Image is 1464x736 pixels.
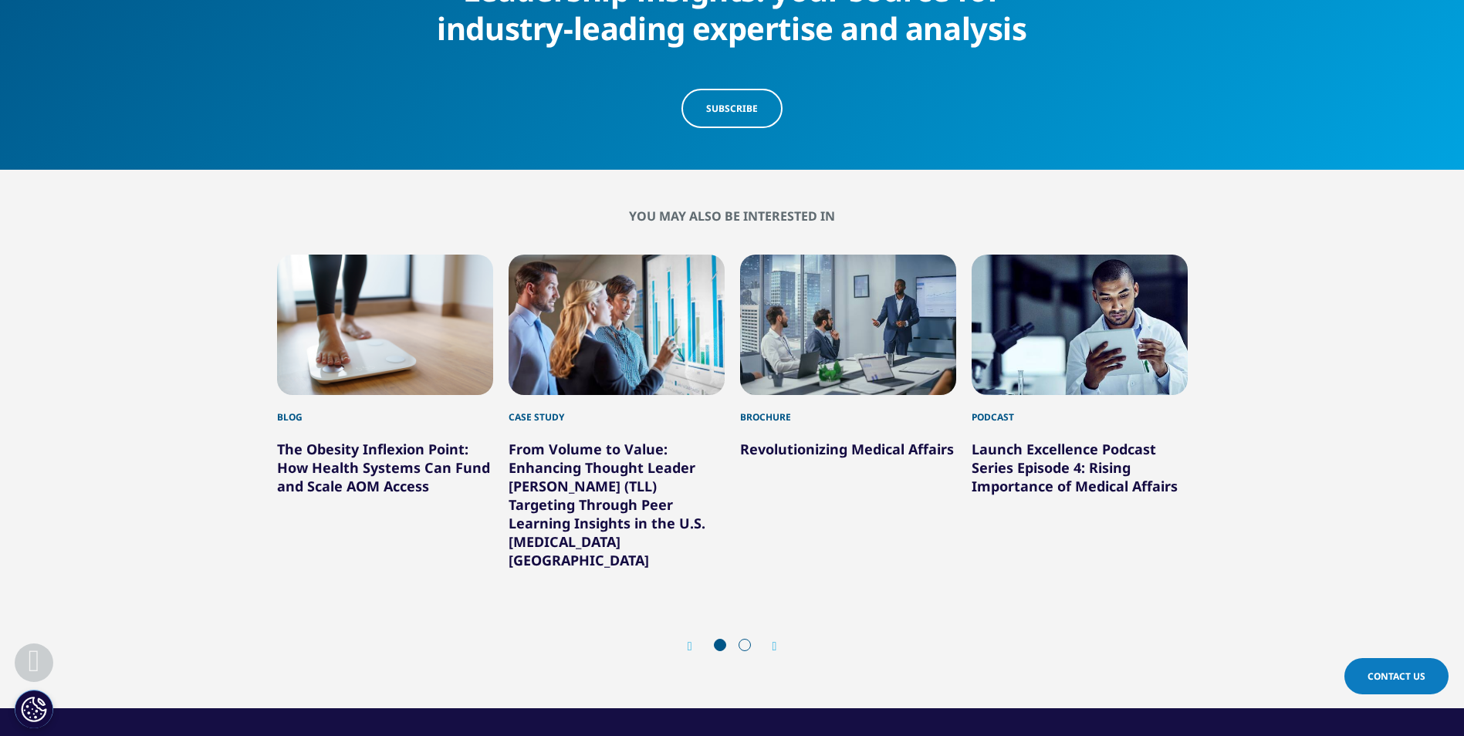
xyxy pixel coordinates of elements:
[972,395,1188,424] div: Podcast
[509,255,725,569] div: 2 / 6
[972,440,1178,495] a: Launch Excellence Podcast Series Episode 4: Rising Importance of Medical Affairs
[740,255,956,569] div: 3 / 6
[757,639,777,653] div: Next slide
[277,255,493,569] div: 1 / 6
[972,255,1188,569] div: 4 / 6
[277,208,1188,224] h2: You may also be interested in
[740,395,956,424] div: Brochure
[1368,670,1425,683] span: Contact Us
[277,440,490,495] a: The Obesity Inflexion Point: How Health Systems Can Fund and Scale AOM Access
[1344,658,1449,694] a: Contact Us
[740,440,954,458] a: Revolutionizing Medical Affairs
[15,690,53,728] button: Cookie 设置
[688,639,708,653] div: Previous slide
[277,395,493,424] div: Blog
[706,102,758,115] span: Subscribe
[681,89,783,128] a: Subscribe
[509,395,725,424] div: Case Study
[509,440,705,569] a: From Volume to Value: Enhancing Thought Leader [PERSON_NAME] (TLL) Targeting Through Peer Learnin...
